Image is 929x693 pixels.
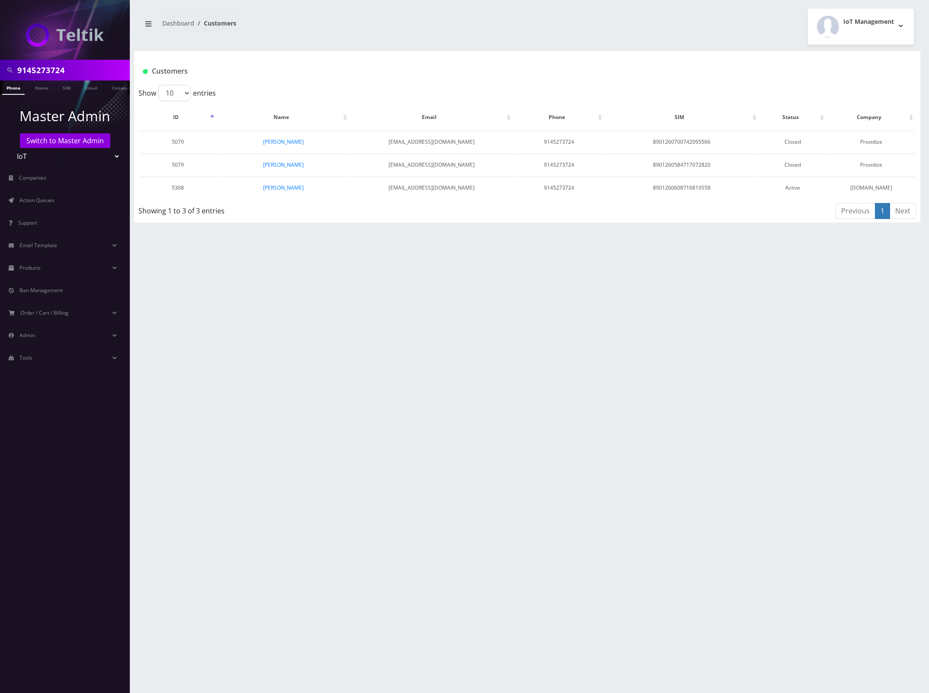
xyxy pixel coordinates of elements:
li: Customers [194,19,236,28]
span: Order / Cart / Billing [20,309,68,316]
div: Showing 1 to 3 of 3 entries [138,202,456,216]
td: Active [759,177,826,199]
h1: Customers [143,67,781,75]
td: [EMAIL_ADDRESS][DOMAIN_NAME] [350,131,513,153]
td: 8901260700742095566 [605,131,758,153]
a: Name [31,81,52,94]
nav: breadcrumb [141,14,521,39]
th: Phone: activate to sort column ascending [514,105,604,130]
td: Proxidize [827,154,915,176]
button: IoT Management [808,9,914,45]
td: [EMAIL_ADDRESS][DOMAIN_NAME] [350,154,513,176]
span: Companies [19,174,46,181]
span: Support [18,219,37,226]
td: 9145273724 [514,131,604,153]
a: Previous [836,203,875,219]
td: 5079 [139,154,216,176]
span: Action Queues [19,197,55,204]
a: Dashboard [162,19,194,27]
th: Status: activate to sort column ascending [759,105,826,130]
th: Company: activate to sort column ascending [827,105,915,130]
th: ID: activate to sort column descending [139,105,216,130]
a: [PERSON_NAME] [263,161,304,168]
h2: IoT Management [843,18,894,26]
a: Switch to Master Admin [20,133,110,148]
td: 9145273724 [514,154,604,176]
select: Showentries [158,85,191,101]
td: 8901260584717072820 [605,154,758,176]
td: 5079 [139,131,216,153]
input: Search in Company [17,62,128,78]
a: Email [81,81,102,94]
th: Name: activate to sort column ascending [217,105,349,130]
a: Company [108,81,137,94]
td: 8901260608716819558 [605,177,758,199]
a: SIM [58,81,75,94]
td: Closed [759,131,826,153]
td: 9145273724 [514,177,604,199]
td: 5308 [139,177,216,199]
th: Email: activate to sort column ascending [350,105,513,130]
img: IoT [26,23,104,47]
a: [PERSON_NAME] [263,138,304,145]
td: [DOMAIN_NAME] [827,177,915,199]
span: Tools [19,354,32,361]
a: Phone [2,81,25,95]
td: Closed [759,154,826,176]
a: [PERSON_NAME] [263,184,304,191]
td: Proxidize [827,131,915,153]
span: Products [19,264,41,271]
a: Next [890,203,916,219]
th: SIM: activate to sort column ascending [605,105,758,130]
td: [EMAIL_ADDRESS][DOMAIN_NAME] [350,177,513,199]
span: Admin [19,332,35,339]
a: 1 [875,203,890,219]
span: Email Template [19,242,57,249]
label: Show entries [138,85,216,101]
span: Ban Management [19,287,63,294]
